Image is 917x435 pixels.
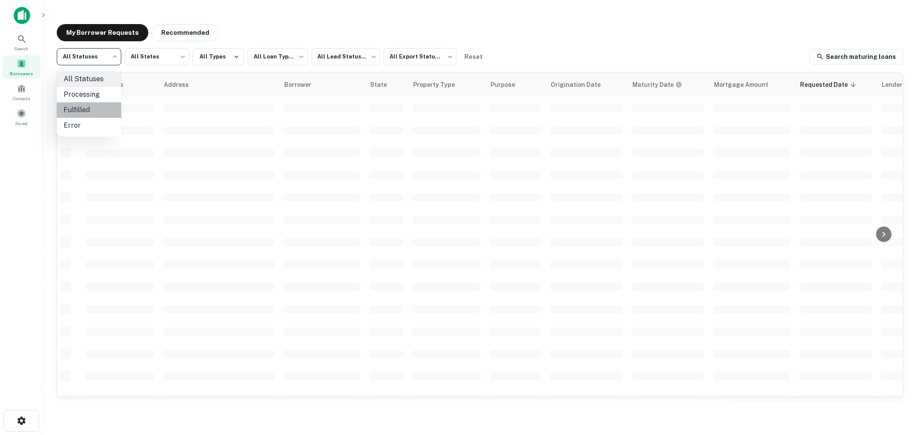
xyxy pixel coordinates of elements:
[57,102,121,118] li: Fulfilled
[57,87,121,102] li: Processing
[57,71,121,87] li: All Statuses
[874,366,917,407] iframe: Chat Widget
[57,118,121,133] li: Error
